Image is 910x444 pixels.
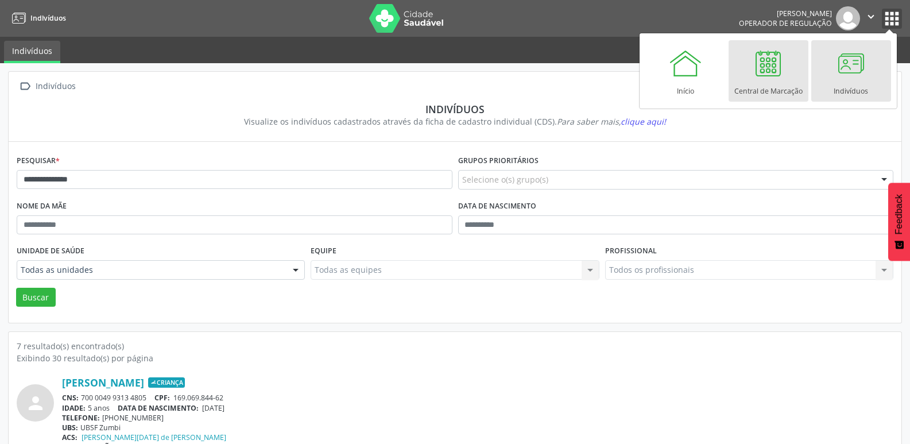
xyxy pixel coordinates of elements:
a: Início [646,40,726,102]
button: Buscar [16,288,56,307]
button:  [860,6,882,30]
a:  Indivíduos [17,78,78,95]
button: Feedback - Mostrar pesquisa [888,183,910,261]
i: Para saber mais, [557,116,666,127]
span: TELEFONE: [62,413,100,423]
a: Indivíduos [4,41,60,63]
a: Central de Marcação [729,40,808,102]
label: Profissional [605,242,657,260]
label: Equipe [311,242,336,260]
a: Indivíduos [8,9,66,28]
div: 700 0049 9313 4805 [62,393,893,403]
span: Indivíduos [30,13,66,23]
span: Operador de regulação [739,18,832,28]
a: [PERSON_NAME][DATE] de [PERSON_NAME] [82,433,226,442]
i: person [25,393,46,414]
a: Indivíduos [811,40,891,102]
span: CNS: [62,393,79,403]
img: img [836,6,860,30]
i:  [865,10,877,23]
div: 5 anos [62,403,893,413]
label: Data de nascimento [458,198,536,215]
i:  [17,78,33,95]
span: Todas as unidades [21,264,281,276]
span: Criança [148,377,185,388]
span: UBS: [62,423,78,433]
a: [PERSON_NAME] [62,376,144,389]
span: Selecione o(s) grupo(s) [462,173,548,186]
span: Feedback [894,194,904,234]
label: Nome da mãe [17,198,67,215]
label: Grupos prioritários [458,152,539,170]
span: clique aqui! [621,116,666,127]
span: DATA DE NASCIMENTO: [118,403,199,413]
div: Exibindo 30 resultado(s) por página [17,352,893,364]
span: CPF: [154,393,170,403]
div: Indivíduos [25,103,885,115]
label: Pesquisar [17,152,60,170]
span: 169.069.844-62 [173,393,223,403]
div: 7 resultado(s) encontrado(s) [17,340,893,352]
span: IDADE: [62,403,86,413]
div: UBSF Zumbi [62,423,893,433]
button: apps [882,9,902,29]
div: Indivíduos [33,78,78,95]
label: Unidade de saúde [17,242,84,260]
span: ACS: [62,433,78,442]
span: [DATE] [202,403,224,413]
div: [PHONE_NUMBER] [62,413,893,423]
div: [PERSON_NAME] [739,9,832,18]
div: Visualize os indivíduos cadastrados através da ficha de cadastro individual (CDS). [25,115,885,128]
